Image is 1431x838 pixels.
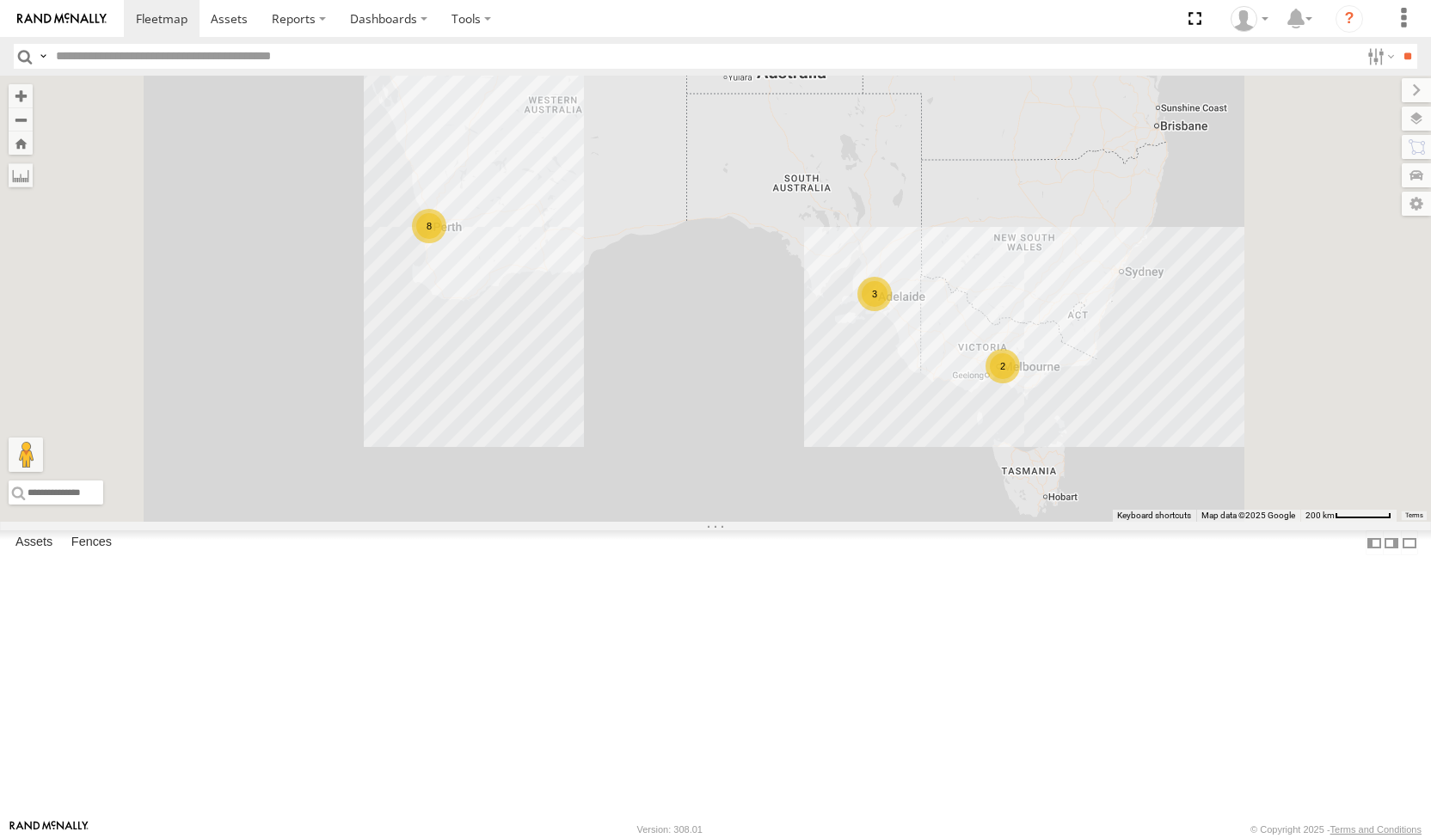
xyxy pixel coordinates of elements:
label: Search Query [36,44,50,69]
button: Keyboard shortcuts [1117,510,1191,522]
span: Map data ©2025 Google [1201,511,1295,520]
a: Terms and Conditions [1330,824,1422,835]
label: Assets [7,531,61,555]
div: © Copyright 2025 - [1250,824,1422,835]
button: Zoom out [9,107,33,132]
button: Drag Pegman onto the map to open Street View [9,437,43,472]
button: Zoom Home [9,132,33,155]
div: 2 [986,349,1020,383]
label: Fences [63,531,120,555]
i: ? [1336,5,1363,33]
label: Measure [9,163,33,187]
button: Zoom in [9,84,33,107]
div: 8 [412,209,446,243]
label: Map Settings [1402,192,1431,216]
a: Visit our Website [9,821,89,838]
label: Dock Summary Table to the Left [1366,530,1383,555]
label: Hide Summary Table [1401,530,1418,555]
div: Brendan Sinclair [1225,6,1274,32]
div: Version: 308.01 [637,824,703,835]
img: rand-logo.svg [17,13,107,25]
button: Map Scale: 200 km per 62 pixels [1300,510,1397,522]
label: Search Filter Options [1360,44,1397,69]
a: Terms (opens in new tab) [1405,512,1423,519]
div: 3 [857,277,892,311]
label: Dock Summary Table to the Right [1383,530,1400,555]
span: 200 km [1305,511,1335,520]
